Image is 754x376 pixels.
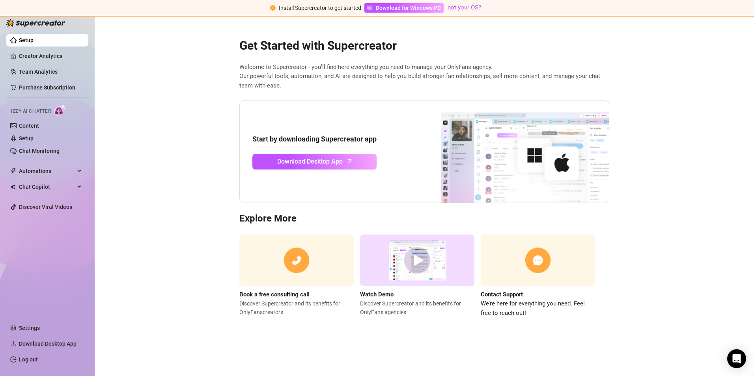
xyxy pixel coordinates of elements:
span: Download Desktop App [19,341,77,347]
strong: Book a free consulting call [239,291,310,298]
span: Download Desktop App [277,156,343,166]
img: supercreator demo [360,235,474,286]
a: Log out [19,356,38,363]
h3: Explore More [239,212,609,225]
span: Install Supercreator to get started [279,5,361,11]
span: download [10,341,17,347]
a: Purchase Subscription [19,84,75,91]
a: Discover Viral Videos [19,204,72,210]
a: Content [19,123,39,129]
span: Chat Copilot [19,181,75,193]
span: Download for Windows PC [376,4,441,12]
a: Setup [19,37,34,43]
img: download app [412,101,609,203]
a: not your OS? [448,4,481,11]
span: Automations [19,165,75,177]
img: Chat Copilot [10,184,15,190]
div: Open Intercom Messenger [727,349,746,368]
strong: Watch Demo [360,291,394,298]
span: windows [367,5,373,11]
h2: Get Started with Supercreator [239,38,609,53]
img: AI Chatter [54,104,66,116]
a: Settings [19,325,40,331]
img: contact support [481,235,595,286]
span: We’re here for everything you need. Feel free to reach out! [481,299,595,318]
span: Izzy AI Chatter [11,108,51,115]
span: Discover Supercreator and its benefits for OnlyFans agencies. [360,299,474,316]
span: arrow-up [345,156,354,166]
a: Chat Monitoring [19,148,60,154]
a: Team Analytics [19,69,58,75]
a: Setup [19,135,34,141]
span: exclamation-circle [270,5,276,11]
img: logo-BBDzfeDw.svg [6,19,65,27]
a: Download Desktop Apparrow-up [252,154,377,169]
span: Welcome to Supercreator - you’ll find here everything you need to manage your OnlyFans agency. Ou... [239,63,609,91]
span: Discover Supercreator and its benefits for OnlyFans creators [239,299,354,316]
strong: Contact Support [481,291,523,298]
a: Watch DemoDiscover Supercreator and its benefits for OnlyFans agencies. [360,235,474,318]
a: Download for Windows PC [364,3,444,13]
span: thunderbolt [10,168,17,174]
a: Book a free consulting callDiscover Supercreator and its benefits for OnlyFanscreators [239,235,354,318]
a: Creator Analytics [19,50,82,62]
strong: Start by downloading Supercreator app [252,135,377,143]
img: consulting call [239,235,354,286]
